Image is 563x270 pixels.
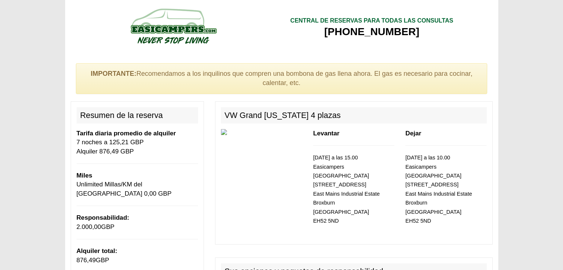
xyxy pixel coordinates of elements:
[405,218,431,224] font: EH52 5ND
[313,209,369,215] font: [GEOGRAPHIC_DATA]
[290,17,453,24] font: CENTRAL DE RESERVAS PARA TODAS LAS CONSULTAS
[405,164,461,179] font: Easicampers [GEOGRAPHIC_DATA]
[77,223,101,230] font: 2.000,00
[77,148,134,155] font: Alquiler 876,49 GBP
[80,111,163,120] font: Resumen de la reserva
[101,223,114,230] font: GBP
[313,191,380,197] font: East Mains Industrial Estate
[77,172,93,179] font: Miles
[313,164,369,179] font: Easicampers [GEOGRAPHIC_DATA]
[96,257,109,264] font: GBP
[405,182,459,188] font: [STREET_ADDRESS]
[77,247,117,254] font: Alquiler total:
[137,70,473,87] font: Recomendamos a los inquilinos que compren una bombona de gas llena ahora. El gas es necesario par...
[77,130,176,137] font: Tarifa diaria promedio de alquiler
[221,129,302,135] img: 350.jpg
[77,181,172,197] font: Unlimited Millas/KM del [GEOGRAPHIC_DATA] 0,00 GBP
[225,111,341,120] font: VW Grand [US_STATE] 4 plazas
[313,182,366,188] font: [STREET_ADDRESS]
[77,257,96,264] font: 876,49
[405,191,472,197] font: East Mains Industrial Estate
[77,214,129,221] font: Responsabilidad:
[91,70,137,77] font: IMPORTANTE:
[324,26,419,37] font: [PHONE_NUMBER]
[313,155,358,161] font: [DATE] a las 15.00
[405,200,427,206] font: Broxburn
[77,139,144,146] font: 7 noches a 125,21 GBP
[405,155,450,161] font: [DATE] a las 10.00
[405,130,421,137] font: Dejar
[103,6,244,46] img: campers-checkout-logo.png
[313,200,335,206] font: Broxburn
[313,130,339,137] font: Levantar
[405,209,461,215] font: [GEOGRAPHIC_DATA]
[313,218,339,224] font: EH52 5ND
